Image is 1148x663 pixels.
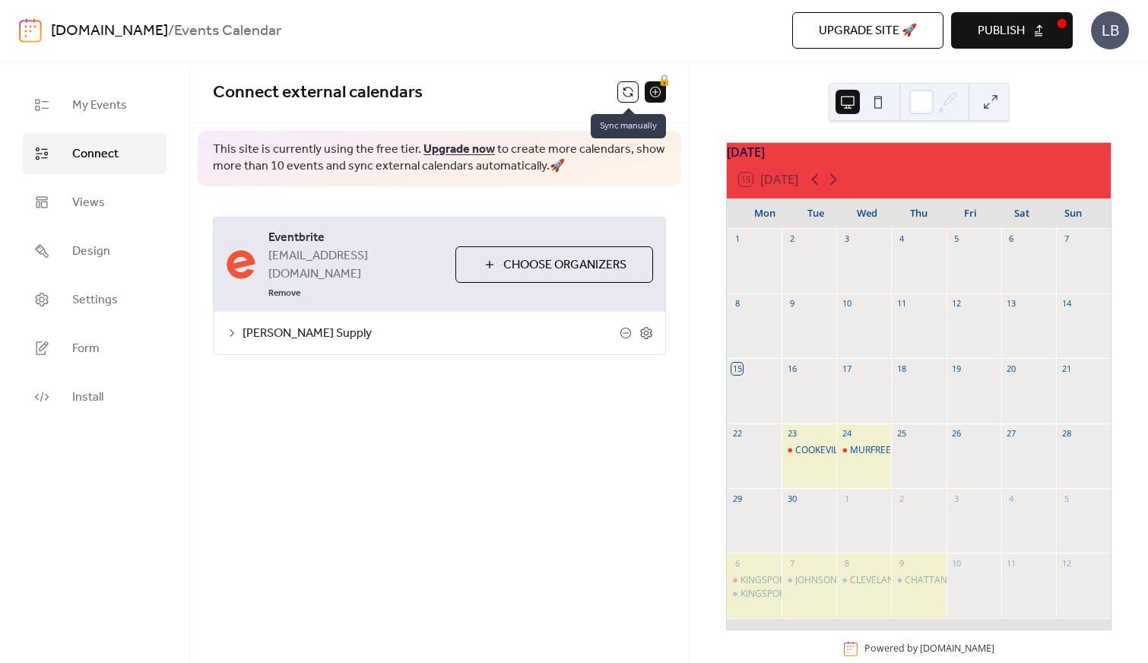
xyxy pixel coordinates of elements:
div: 20 [1006,363,1017,374]
span: Upgrade site 🚀 [819,22,917,40]
div: Powered by [864,642,994,655]
span: Choose Organizers [503,256,626,274]
div: Tue [791,198,842,229]
div: 11 [896,298,907,309]
span: Sync manually [591,114,666,138]
div: Sun [1047,198,1099,229]
div: Mon [739,198,791,229]
div: 2 [896,493,907,504]
div: MURFREESBORO GREE TRAINING CLASS [850,444,1020,457]
div: 1 [731,233,743,245]
div: KINGSPORT AMANA ROADSHOW [740,574,880,587]
div: CLEVELAND CUSTOMER APPRECIATION DAY [850,574,1039,587]
div: Sat [996,198,1048,229]
a: Upgrade now [423,138,495,161]
div: Wed [842,198,893,229]
span: Remove [268,287,300,300]
span: My Events [72,97,127,115]
div: 5 [1061,493,1072,504]
span: Publish [978,22,1025,40]
div: 26 [951,428,962,439]
div: 18 [896,363,907,374]
div: Fri [944,198,996,229]
span: Connect [72,145,119,163]
div: JOHNSON CITY CUSTOMER APPRECIATION DAY [782,574,836,587]
a: [DOMAIN_NAME] [920,642,994,655]
div: Thu [893,198,945,229]
div: 21 [1061,363,1072,374]
div: 22 [731,428,743,439]
a: My Events [23,84,166,125]
img: eventbrite [226,249,256,280]
button: Choose Organizers [455,246,653,283]
div: 4 [896,233,907,245]
b: Events Calendar [174,17,281,46]
div: 3 [951,493,962,504]
div: 28 [1061,428,1072,439]
span: Eventbrite [268,229,443,247]
div: 7 [1061,233,1072,245]
div: 16 [786,363,798,374]
div: 5 [951,233,962,245]
a: Form [23,328,166,369]
div: KINGSPORT AMANA ROADSHOW [727,574,782,587]
div: LB [1091,11,1129,49]
span: Views [72,194,105,212]
div: 25 [896,428,907,439]
div: 27 [1006,428,1017,439]
a: Connect [23,133,166,174]
div: [DATE] [727,143,1111,161]
span: [EMAIL_ADDRESS][DOMAIN_NAME] [268,247,443,284]
b: / [168,17,174,46]
div: 29 [731,493,743,504]
img: logo [19,18,42,43]
div: 12 [1061,557,1072,569]
span: Install [72,389,103,407]
div: CLEVELAND CUSTOMER APPRECIATION DAY [836,574,891,587]
div: 15 [731,363,743,374]
span: Form [72,340,100,358]
div: CHATTANOOGA CUSTOMER APPRECIATION DAY [891,574,946,587]
div: 23 [786,428,798,439]
div: 2 [786,233,798,245]
div: COOKEVILLE GREE TRAINING CLASS - INVTATION ONLY EVENT [795,444,1058,457]
div: 10 [951,557,962,569]
div: 7 [786,557,798,569]
div: 6 [1006,233,1017,245]
div: 3 [841,233,852,245]
div: JOHNSON CITY CUSTOMER APPRECIATION DAY [795,574,996,587]
div: 13 [1006,298,1017,309]
div: 9 [896,557,907,569]
a: Views [23,182,166,223]
div: 8 [731,298,743,309]
div: 6 [731,557,743,569]
a: [DOMAIN_NAME] [51,17,168,46]
div: 9 [786,298,798,309]
div: CHATTANOOGA CUSTOMER APPRECIATION DAY [905,574,1112,587]
div: 24 [841,428,852,439]
button: Upgrade site 🚀 [792,12,943,49]
div: KINGSPORT CUSTOMER APPRECIATION DAY [740,588,928,601]
div: 30 [786,493,798,504]
button: Publish [951,12,1073,49]
span: This site is currently using the free tier. to create more calendars, show more than 10 events an... [213,141,666,176]
div: 8 [841,557,852,569]
a: Design [23,230,166,271]
a: Settings [23,279,166,320]
span: Design [72,243,110,261]
div: 10 [841,298,852,309]
div: 4 [1006,493,1017,504]
div: 1 [841,493,852,504]
span: Connect external calendars [213,76,423,109]
div: 17 [841,363,852,374]
div: COOKEVILLE GREE TRAINING CLASS - INVTATION ONLY EVENT [782,444,836,457]
div: 14 [1061,298,1072,309]
span: [PERSON_NAME] Supply [243,325,620,343]
div: 19 [951,363,962,374]
a: Install [23,376,166,417]
div: 11 [1006,557,1017,569]
span: Settings [72,291,118,309]
div: KINGSPORT CUSTOMER APPRECIATION DAY [727,588,782,601]
div: 12 [951,298,962,309]
div: MURFREESBORO GREE TRAINING CLASS [836,444,891,457]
